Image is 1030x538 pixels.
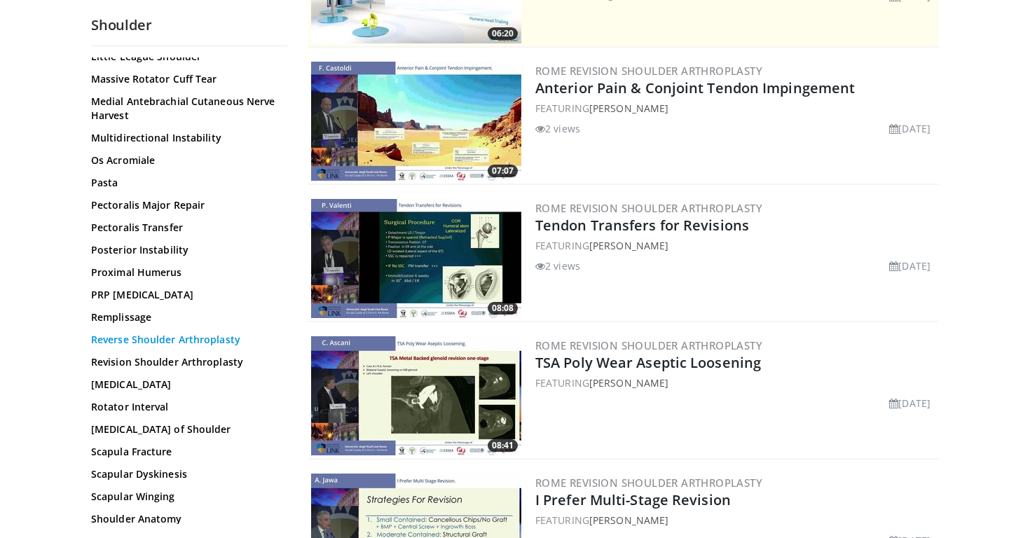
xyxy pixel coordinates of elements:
[889,121,931,136] li: [DATE]
[535,78,855,97] a: Anterior Pain & Conjoint Tendon Impingement
[535,338,762,352] a: Rome Revision Shoulder Arthroplasty
[535,353,761,372] a: TSA Poly Wear Aseptic Loosening
[91,288,280,302] a: PRP [MEDICAL_DATA]
[91,333,280,347] a: Reverse Shoulder Arthroplasty
[535,238,936,253] div: FEATURING
[91,310,280,324] a: Remplissage
[91,378,280,392] a: [MEDICAL_DATA]
[91,422,280,436] a: [MEDICAL_DATA] of Shoulder
[91,131,280,145] a: Multidirectional Instability
[535,258,580,273] li: 2 views
[91,16,287,34] h2: Shoulder
[91,221,280,235] a: Pectoralis Transfer
[91,512,280,526] a: Shoulder Anatomy
[535,216,749,235] a: Tendon Transfers for Revisions
[91,198,280,212] a: Pectoralis Major Repair
[311,62,521,181] img: 8037028b-5014-4d38-9a8c-71d966c81743.300x170_q85_crop-smart_upscale.jpg
[311,199,521,318] a: 08:08
[91,176,280,190] a: Pasta
[535,121,580,136] li: 2 views
[535,375,936,390] div: FEATURING
[535,64,762,78] a: Rome Revision Shoulder Arthroplasty
[91,355,280,369] a: Revision Shoulder Arthroplasty
[535,513,936,527] div: FEATURING
[91,243,280,257] a: Posterior Instability
[535,201,762,215] a: Rome Revision Shoulder Arthroplasty
[535,490,731,509] a: I Prefer Multi-Stage Revision
[91,72,280,86] a: Massive Rotator Cuff Tear
[889,258,931,273] li: [DATE]
[889,396,931,411] li: [DATE]
[311,62,521,181] a: 07:07
[589,102,668,115] a: [PERSON_NAME]
[91,467,280,481] a: Scapular Dyskinesis
[535,476,762,490] a: Rome Revision Shoulder Arthroplasty
[311,336,521,455] a: 08:41
[311,336,521,455] img: b9682281-d191-4971-8e2c-52cd21f8feaa.300x170_q85_crop-smart_upscale.jpg
[535,101,936,116] div: FEATURING
[91,153,280,167] a: Os Acromiale
[91,490,280,504] a: Scapular Winging
[589,239,668,252] a: [PERSON_NAME]
[91,95,280,123] a: Medial Antebrachial Cutaneous Nerve Harvest
[91,265,280,280] a: Proximal Humerus
[488,27,518,40] span: 06:20
[311,199,521,318] img: f121adf3-8f2a-432a-ab04-b981073a2ae5.300x170_q85_crop-smart_upscale.jpg
[488,439,518,452] span: 08:41
[488,165,518,177] span: 07:07
[91,400,280,414] a: Rotator Interval
[488,302,518,315] span: 08:08
[589,513,668,527] a: [PERSON_NAME]
[589,376,668,389] a: [PERSON_NAME]
[91,445,280,459] a: Scapula Fracture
